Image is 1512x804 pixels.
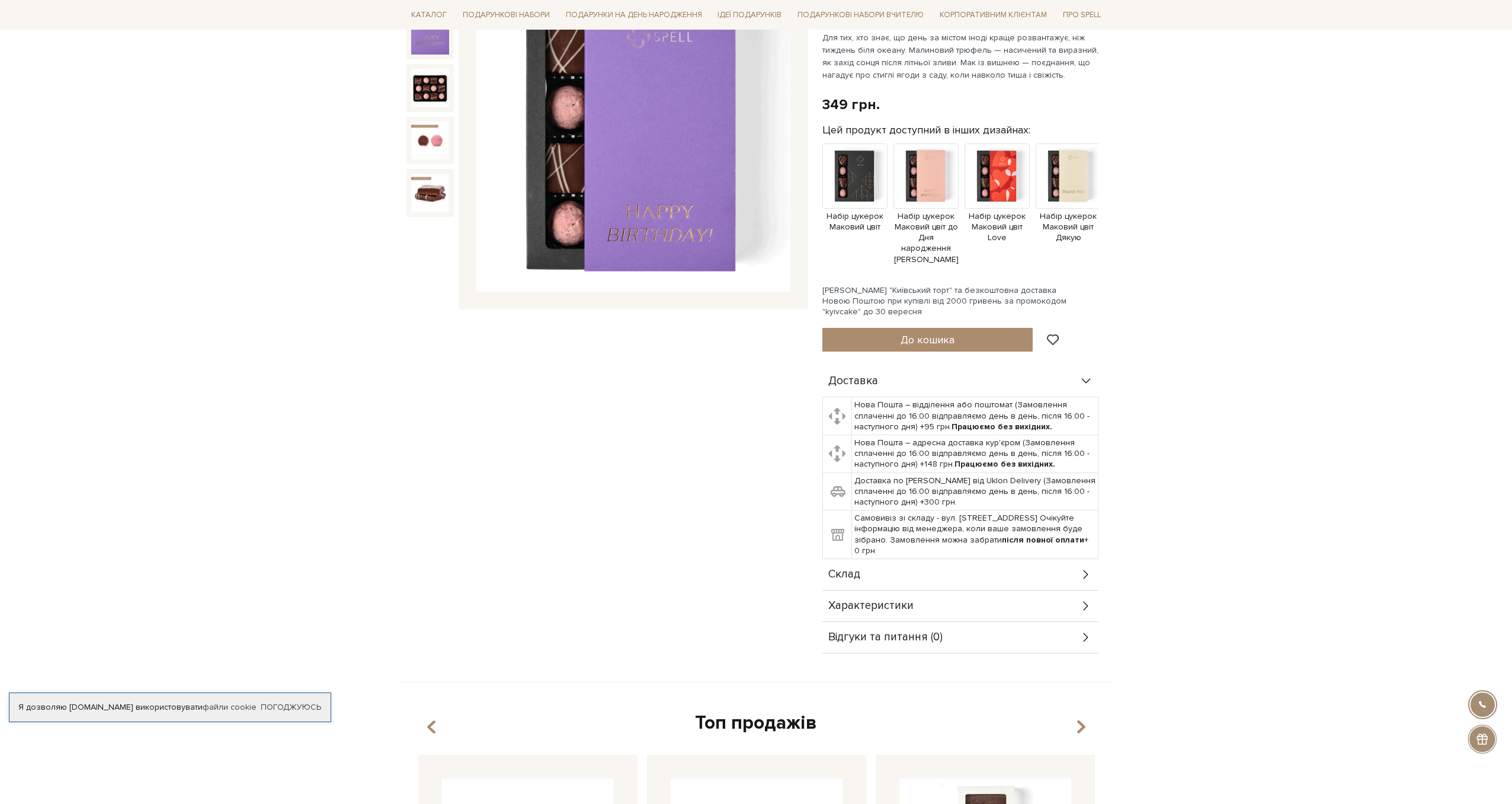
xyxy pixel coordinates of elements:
[851,435,1098,473] td: Нова Пошта – адресна доставка кур'єром (Замовлення сплаченні до 16:00 відправляємо день в день, п...
[411,17,449,55] img: Набір цукерок Маковий цвіт до Дня народження лавандовий
[822,285,1106,318] div: [PERSON_NAME] "Київський торт" та безкоштовна доставка Новою Поштою при купівлі від 2000 гривень ...
[828,632,943,643] span: Відгуки та питання (0)
[458,6,555,24] a: Подарункові набори
[713,6,786,24] a: Ідеї подарунків
[406,6,451,24] a: Каталог
[851,511,1098,559] td: Самовивіз зі складу - вул. [STREET_ADDRESS] Очікуйте інформацію від менеджера, коли ваше замовлен...
[901,333,954,346] span: До кошика
[935,6,1052,24] a: Корпоративним клієнтам
[561,6,707,24] a: Подарунки на День народження
[822,170,888,232] a: Набір цукерок Маковий цвіт
[822,31,1100,81] p: Для тих, хто знає, що день за містом іноді краще розвантажує, ніж тиждень біля океану. Малиновий ...
[203,702,257,712] a: файли cookie
[828,601,914,611] span: Характеристики
[851,397,1098,435] td: Нова Пошта – відділення або поштомат (Замовлення сплаченні до 16:00 відправляємо день в день, піс...
[822,143,888,209] img: Продукт
[9,702,331,713] div: Я дозволяю [DOMAIN_NAME] використовувати
[822,95,880,114] div: 349 грн.
[793,5,928,25] a: Подарункові набори Вчителю
[952,422,1052,432] b: Працюємо без вихідних.
[828,569,860,580] span: Склад
[965,143,1030,209] img: Продукт
[822,211,888,232] span: Набір цукерок Маковий цвіт
[1036,211,1101,244] span: Набір цукерок Маковий цвіт Дякую
[822,328,1033,352] button: До кошика
[893,211,959,265] span: Набір цукерок Маковий цвіт до Дня народження [PERSON_NAME]
[411,69,449,107] img: Набір цукерок Маковий цвіт до Дня народження лавандовий
[954,459,1055,469] b: Працюємо без вихідних.
[1036,170,1101,243] a: Набір цукерок Маковий цвіт Дякую
[893,143,959,209] img: Продукт
[1058,6,1106,24] a: Про Spell
[414,711,1098,736] div: Топ продажів
[411,122,449,159] img: Набір цукерок Маковий цвіт до Дня народження лавандовий
[828,376,878,387] span: Доставка
[965,170,1030,243] a: Набір цукерок Маковий цвіт Love
[822,123,1030,137] label: Цей продукт доступний в інших дизайнах:
[1036,143,1101,209] img: Продукт
[411,174,449,212] img: Набір цукерок Маковий цвіт до Дня народження лавандовий
[261,702,321,713] a: Погоджуюсь
[1002,535,1084,545] b: після повної оплати
[893,170,959,265] a: Набір цукерок Маковий цвіт до Дня народження [PERSON_NAME]
[965,211,1030,244] span: Набір цукерок Маковий цвіт Love
[851,473,1098,511] td: Доставка по [PERSON_NAME] від Uklon Delivery (Замовлення сплаченні до 16:00 відправляємо день в д...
